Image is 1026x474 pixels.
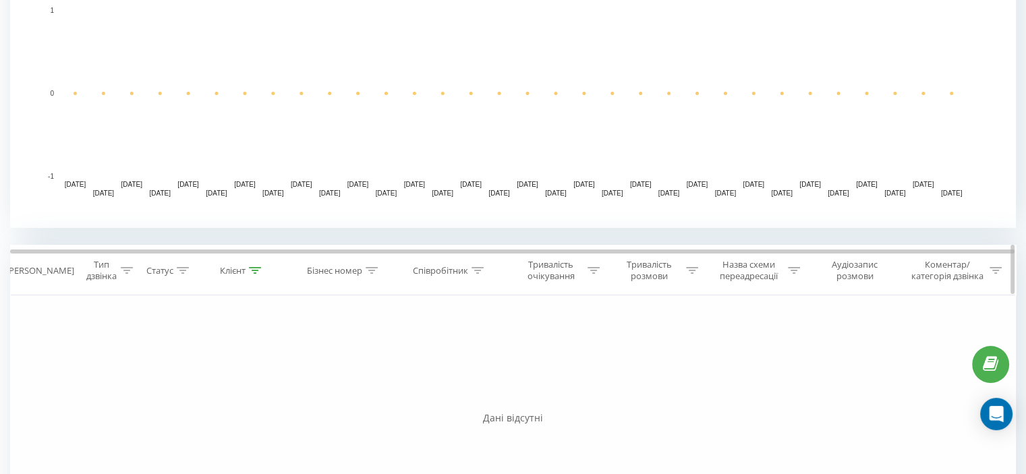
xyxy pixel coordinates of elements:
[687,181,708,188] text: [DATE]
[573,181,595,188] text: [DATE]
[93,189,115,197] text: [DATE]
[715,189,737,197] text: [DATE]
[50,90,54,97] text: 0
[376,189,397,197] text: [DATE]
[658,189,680,197] text: [DATE]
[460,181,482,188] text: [DATE]
[980,398,1013,430] div: Open Intercom Messenger
[545,189,567,197] text: [DATE]
[517,181,538,188] text: [DATE]
[413,265,468,276] div: Співробітник
[307,265,362,276] div: Бізнес номер
[234,181,256,188] text: [DATE]
[828,189,849,197] text: [DATE]
[630,181,652,188] text: [DATE]
[941,189,963,197] text: [DATE]
[319,189,341,197] text: [DATE]
[121,181,143,188] text: [DATE]
[347,181,369,188] text: [DATE]
[6,265,74,276] div: [PERSON_NAME]
[146,265,173,276] div: Статус
[884,189,906,197] text: [DATE]
[149,189,171,197] text: [DATE]
[816,259,894,282] div: Аудіозапис розмови
[85,259,117,282] div: Тип дзвінка
[714,259,785,282] div: Назва схеми переадресації
[602,189,623,197] text: [DATE]
[220,265,246,276] div: Клієнт
[177,181,199,188] text: [DATE]
[799,181,821,188] text: [DATE]
[907,259,986,282] div: Коментар/категорія дзвінка
[404,181,426,188] text: [DATE]
[48,173,54,180] text: -1
[10,411,1016,425] div: Дані відсутні
[856,181,878,188] text: [DATE]
[517,259,585,282] div: Тривалість очікування
[913,181,934,188] text: [DATE]
[206,189,227,197] text: [DATE]
[50,7,54,14] text: 1
[771,189,793,197] text: [DATE]
[488,189,510,197] text: [DATE]
[65,181,86,188] text: [DATE]
[291,181,312,188] text: [DATE]
[432,189,453,197] text: [DATE]
[262,189,284,197] text: [DATE]
[743,181,764,188] text: [DATE]
[615,259,683,282] div: Тривалість розмови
